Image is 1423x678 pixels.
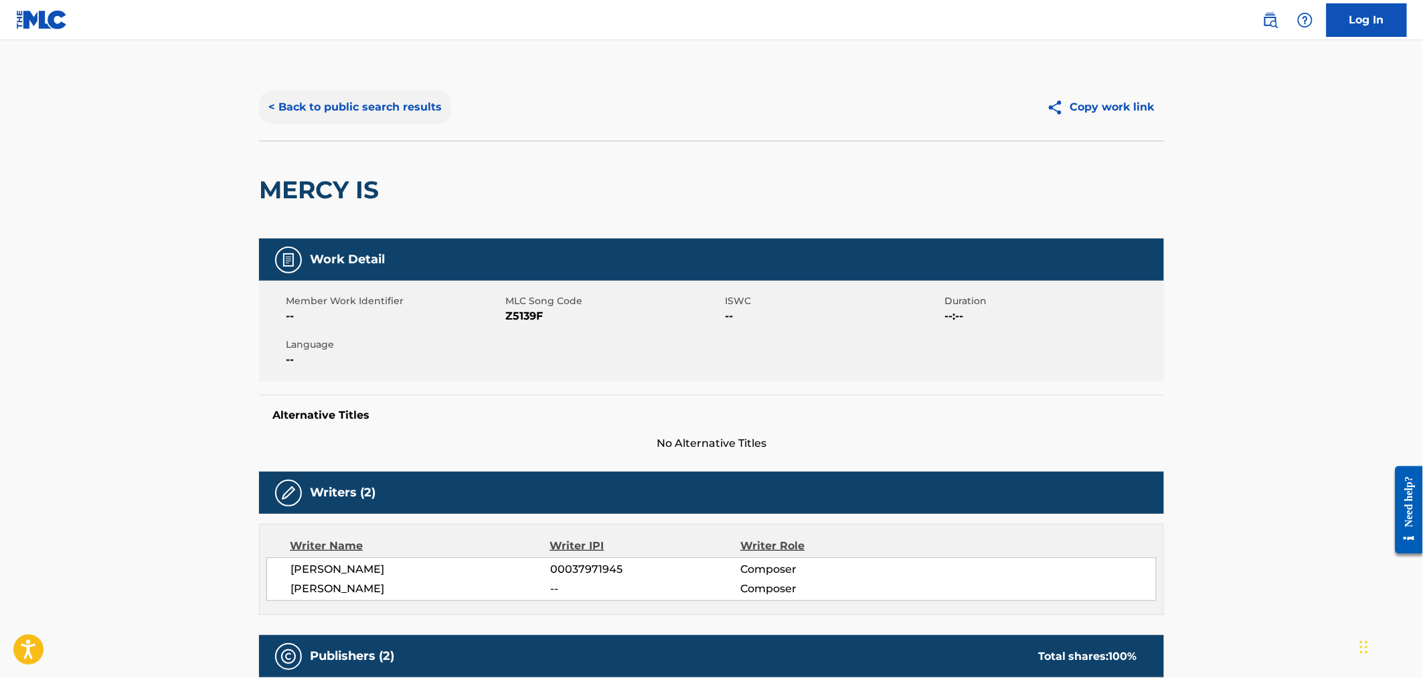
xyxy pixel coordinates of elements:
img: search [1262,12,1278,28]
span: -- [286,352,502,368]
iframe: Resource Center [1386,456,1423,563]
div: Writer IPI [550,538,741,554]
img: Copy work link [1047,99,1070,116]
img: Publishers [280,649,297,665]
h5: Publishers (2) [310,649,394,664]
span: 00037971945 [550,561,740,578]
span: Composer [740,581,914,597]
span: ISWC [725,294,941,308]
h5: Writers (2) [310,485,375,500]
span: Language [286,338,502,352]
button: Copy work link [1037,90,1164,124]
h5: Alternative Titles [272,409,1151,422]
span: 100 % [1109,650,1137,663]
div: Help [1292,7,1319,33]
a: Public Search [1257,7,1284,33]
span: -- [550,581,740,597]
span: Member Work Identifier [286,294,502,308]
img: help [1297,12,1313,28]
div: Writer Name [290,538,550,554]
span: [PERSON_NAME] [290,581,550,597]
div: Total shares: [1038,649,1137,665]
h2: MERCY IS [259,175,386,205]
span: MLC Song Code [505,294,722,308]
iframe: Chat Widget [1356,614,1423,678]
span: No Alternative Titles [259,435,1164,452]
span: -- [286,308,502,324]
img: Writers [280,485,297,501]
img: MLC Logo [16,10,68,29]
span: Z5139F [505,308,722,324]
a: Log In [1327,3,1407,37]
span: -- [725,308,941,324]
span: --:-- [944,308,1161,324]
span: Composer [740,561,914,578]
div: Drag [1360,627,1368,667]
div: Writer Role [740,538,914,554]
img: Work Detail [280,252,297,268]
span: Duration [944,294,1161,308]
h5: Work Detail [310,252,385,267]
span: [PERSON_NAME] [290,561,550,578]
button: < Back to public search results [259,90,451,124]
